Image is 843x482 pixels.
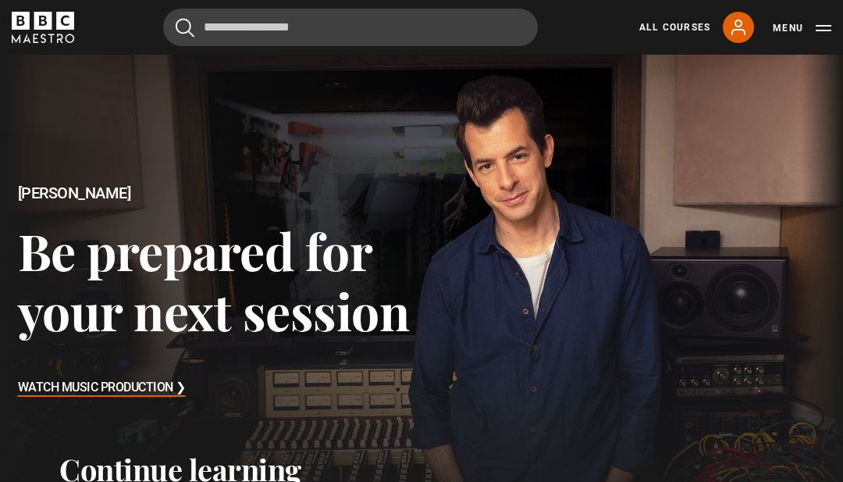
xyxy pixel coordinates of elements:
input: Search [163,9,538,46]
h2: [PERSON_NAME] [18,184,422,202]
h3: Be prepared for your next session [18,220,422,341]
svg: BBC Maestro [12,12,74,43]
h3: Watch Music Production ❯ [18,377,186,400]
button: Submit the search query [176,18,194,37]
button: Toggle navigation [773,20,831,36]
a: All Courses [639,20,710,34]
